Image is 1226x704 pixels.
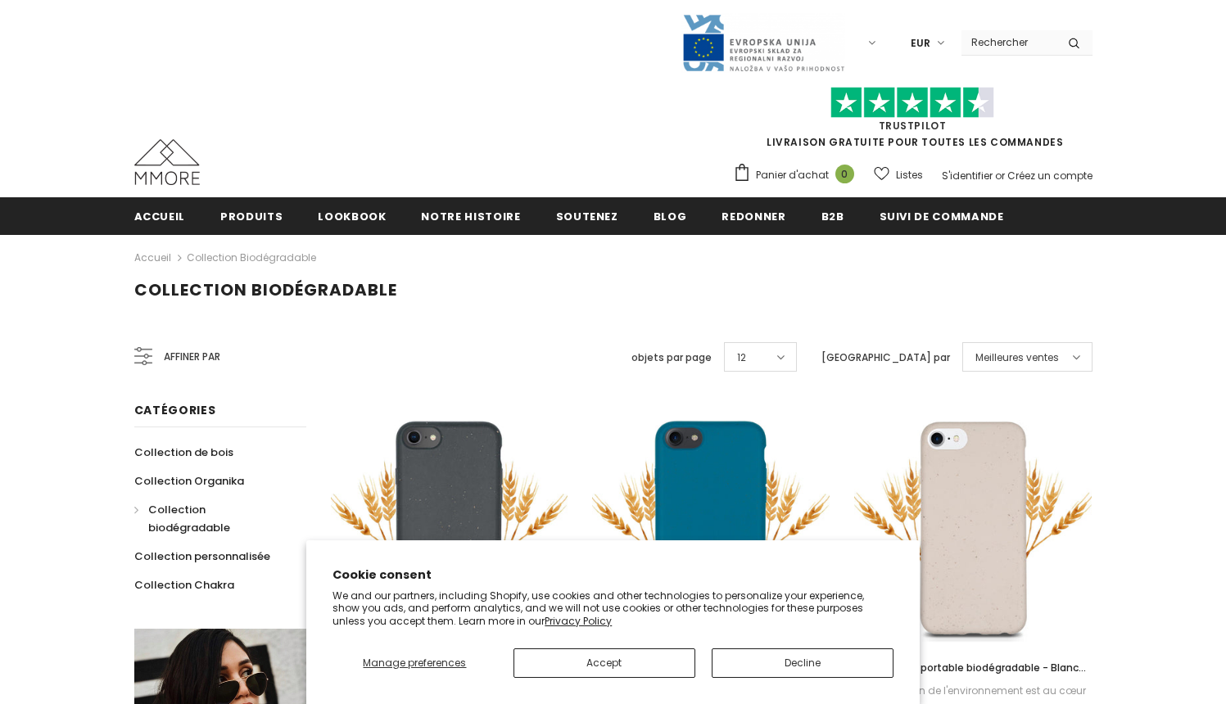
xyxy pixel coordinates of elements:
[975,350,1059,366] span: Meilleures ventes
[631,350,712,366] label: objets par page
[333,566,893,584] h2: Cookie consent
[896,167,923,183] span: Listes
[187,250,316,264] a: Collection biodégradable
[134,278,397,301] span: Collection biodégradable
[134,542,270,571] a: Collection personnalisée
[134,139,200,185] img: Cas MMORE
[134,495,288,542] a: Collection biodégradable
[942,169,993,183] a: S'identifier
[134,467,244,495] a: Collection Organika
[556,197,618,234] a: soutenez
[712,648,893,678] button: Decline
[821,350,950,366] label: [GEOGRAPHIC_DATA] par
[874,160,923,189] a: Listes
[556,209,618,224] span: soutenez
[164,348,220,366] span: Affiner par
[333,589,893,628] p: We and our partners, including Shopify, use cookies and other technologies to personalize your ex...
[737,350,746,366] span: 12
[545,614,612,628] a: Privacy Policy
[733,163,862,187] a: Panier d'achat 0
[134,548,270,564] span: Collection personnalisée
[134,402,216,418] span: Catégories
[835,165,854,183] span: 0
[318,197,386,234] a: Lookbook
[821,197,844,234] a: B2B
[513,648,695,678] button: Accept
[134,438,233,467] a: Collection de bois
[134,577,234,593] span: Collection Chakra
[722,197,785,234] a: Redonner
[880,209,1004,224] span: Suivi de commande
[654,197,687,234] a: Blog
[961,30,1056,54] input: Search Site
[134,571,234,599] a: Collection Chakra
[995,169,1005,183] span: or
[722,209,785,224] span: Redonner
[821,209,844,224] span: B2B
[363,656,466,670] span: Manage preferences
[333,648,496,678] button: Manage preferences
[134,248,171,268] a: Accueil
[421,209,520,224] span: Notre histoire
[681,35,845,49] a: Javni Razpis
[879,119,947,133] a: TrustPilot
[756,167,829,183] span: Panier d'achat
[134,209,186,224] span: Accueil
[880,197,1004,234] a: Suivi de commande
[220,209,283,224] span: Produits
[654,209,687,224] span: Blog
[134,197,186,234] a: Accueil
[681,13,845,73] img: Javni Razpis
[134,473,244,489] span: Collection Organika
[421,197,520,234] a: Notre histoire
[220,197,283,234] a: Produits
[134,445,233,460] span: Collection de bois
[733,94,1093,149] span: LIVRAISON GRATUITE POUR TOUTES LES COMMANDES
[148,502,230,535] span: Collection biodégradable
[830,87,994,119] img: Faites confiance aux étoiles pilotes
[318,209,386,224] span: Lookbook
[1007,169,1093,183] a: Créez un compte
[911,35,930,52] span: EUR
[854,659,1092,677] a: Coque de portable biodégradable - Blanc naturel
[868,661,1086,693] span: Coque de portable biodégradable - Blanc naturel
